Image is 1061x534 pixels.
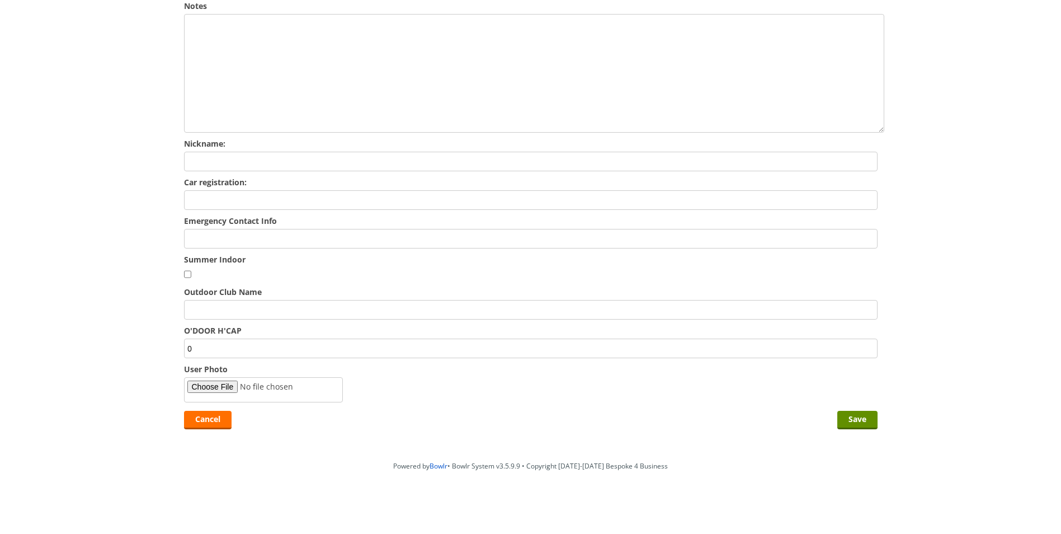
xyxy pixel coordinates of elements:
label: User Photo [184,364,878,374]
input: Save [837,411,878,429]
label: Nickname: [184,138,878,149]
span: Powered by • Bowlr System v3.5.9.9 • Copyright [DATE]-[DATE] Bespoke 4 Business [393,461,668,471]
a: Bowlr [430,461,447,471]
label: Outdoor Club Name [184,287,878,297]
a: Cancel [184,411,232,429]
label: Car registration: [184,177,878,188]
label: O'DOOR H'CAP [184,325,878,336]
label: Summer Indoor [184,254,878,265]
label: Notes [184,1,878,11]
label: Emergency Contact Info [184,216,878,226]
